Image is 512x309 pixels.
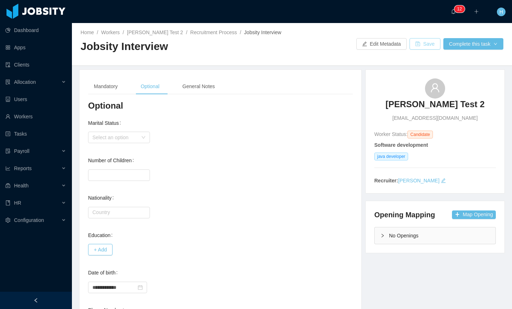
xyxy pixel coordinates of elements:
[88,195,116,201] label: Nationality
[5,166,10,171] i: icon: line-chart
[186,29,187,35] span: /
[123,29,124,35] span: /
[457,5,460,13] p: 1
[14,217,44,223] span: Configuration
[5,23,66,37] a: icon: pie-chartDashboard
[127,29,183,35] a: [PERSON_NAME] Test 2
[385,99,485,114] a: [PERSON_NAME] Test 2
[141,135,146,140] i: icon: down
[499,8,503,16] span: H
[135,78,165,95] div: Optional
[5,200,10,205] i: icon: book
[88,100,353,112] h3: Optional
[443,38,503,50] button: Complete this taskicon: down
[92,134,138,141] div: Select an option
[81,39,292,54] h2: Jobsity Interview
[138,285,143,290] i: icon: calendar
[374,142,428,148] strong: Software development
[88,232,115,238] label: Education
[240,29,241,35] span: /
[5,149,10,154] i: icon: file-protect
[81,29,94,35] a: Home
[88,120,124,126] label: Marital Status
[374,178,398,183] strong: Recruiter:
[5,92,66,106] a: icon: robotUsers
[88,158,137,163] label: Number of Children
[190,29,237,35] a: Recruitment Process
[374,210,435,220] h4: Opening Mapping
[474,9,479,14] i: icon: plus
[88,270,120,276] label: Date of birth
[451,9,456,14] i: icon: bell
[452,210,496,219] button: icon: plusMap Opening
[460,5,462,13] p: 2
[14,165,32,171] span: Reports
[14,183,28,188] span: Health
[430,83,440,93] i: icon: user
[374,131,407,137] span: Worker Status:
[5,58,66,72] a: icon: auditClients
[14,148,29,154] span: Payroll
[177,78,220,95] div: General Notes
[375,227,495,244] div: icon: rightNo Openings
[14,79,36,85] span: Allocation
[398,178,439,183] a: [PERSON_NAME]
[5,79,10,85] i: icon: solution
[5,127,66,141] a: icon: profileTasks
[441,178,446,183] i: icon: edit
[392,114,477,122] span: [EMAIL_ADDRESS][DOMAIN_NAME]
[101,29,120,35] a: Workers
[410,38,440,50] button: icon: saveSave
[88,170,150,181] input: Number of Children
[380,233,385,238] i: icon: right
[407,131,433,138] span: Candidate
[244,29,281,35] span: Jobsity Interview
[88,78,123,95] div: Mandatory
[374,153,408,160] span: java developer
[5,40,66,55] a: icon: appstoreApps
[5,218,10,223] i: icon: setting
[88,244,113,255] button: + Add
[454,5,465,13] sup: 12
[14,200,21,206] span: HR
[5,109,66,124] a: icon: userWorkers
[5,183,10,188] i: icon: medicine-box
[97,29,98,35] span: /
[356,38,407,50] button: icon: editEdit Metadata
[385,99,485,110] h3: [PERSON_NAME] Test 2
